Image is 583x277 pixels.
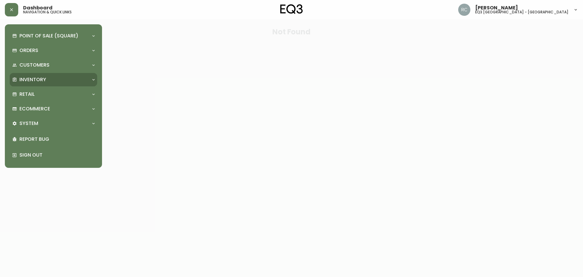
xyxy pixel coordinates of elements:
span: Dashboard [23,5,53,10]
p: Inventory [19,76,46,83]
div: Orders [10,44,97,57]
div: Sign Out [10,147,97,163]
p: Ecommerce [19,106,50,112]
div: Report Bug [10,131,97,147]
span: [PERSON_NAME] [475,5,518,10]
h5: eq3 [GEOGRAPHIC_DATA] - [GEOGRAPHIC_DATA] [475,10,568,14]
div: System [10,117,97,130]
img: logo [280,4,303,14]
p: System [19,120,38,127]
div: Customers [10,58,97,72]
img: 75cc83b809079a11c15b21e94bbc0507 [458,4,470,16]
div: Point of Sale (Square) [10,29,97,43]
h5: navigation & quick links [23,10,72,14]
div: Ecommerce [10,102,97,116]
p: Report Bug [19,136,95,143]
p: Sign Out [19,152,95,158]
div: Retail [10,88,97,101]
div: Inventory [10,73,97,86]
p: Customers [19,62,49,68]
p: Orders [19,47,38,54]
p: Point of Sale (Square) [19,33,78,39]
p: Retail [19,91,35,98]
